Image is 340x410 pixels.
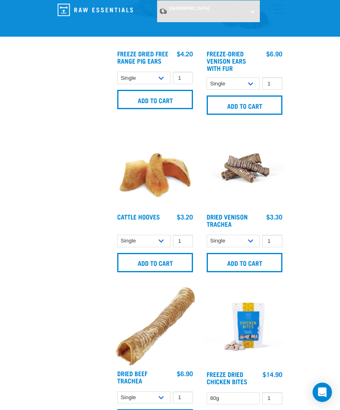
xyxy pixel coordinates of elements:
img: van-moving.png [159,8,167,14]
div: Open Intercom Messenger [313,383,332,402]
div: $3.20 [177,213,193,220]
input: 1 [173,235,193,247]
span: [GEOGRAPHIC_DATA] [169,6,209,10]
input: Add to cart [117,253,193,272]
input: Add to cart [207,253,282,272]
img: Stack of treats for pets including venison trachea [205,129,284,209]
a: Freeze Dried Free Range Pig Ears [117,52,168,62]
img: RE Product Shoot 2023 Nov8581 [205,287,284,367]
div: $3.30 [266,213,282,220]
a: Cattle Hooves [117,215,160,218]
input: Add to cart [207,95,282,115]
div: $4.20 [177,50,193,57]
div: $6.90 [266,50,282,57]
input: 1 [173,72,193,84]
input: 1 [262,77,282,90]
img: Pile Of Cattle Hooves Treats For Dogs [115,129,195,209]
a: Dried Venison Trachea [207,215,248,226]
div: $6.90 [177,370,193,377]
input: Add to cart [117,90,193,109]
input: 1 [173,391,193,404]
img: Raw Essentials Logo [58,4,133,16]
a: Freeze Dried Chicken Bites [207,372,247,383]
a: Freeze-Dried Venison Ears with Fur [207,52,246,70]
div: $14.90 [263,371,282,378]
img: Trachea [115,287,195,366]
input: 1 [262,235,282,247]
input: 1 [262,392,282,405]
a: Dried Beef Trachea [117,371,147,382]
